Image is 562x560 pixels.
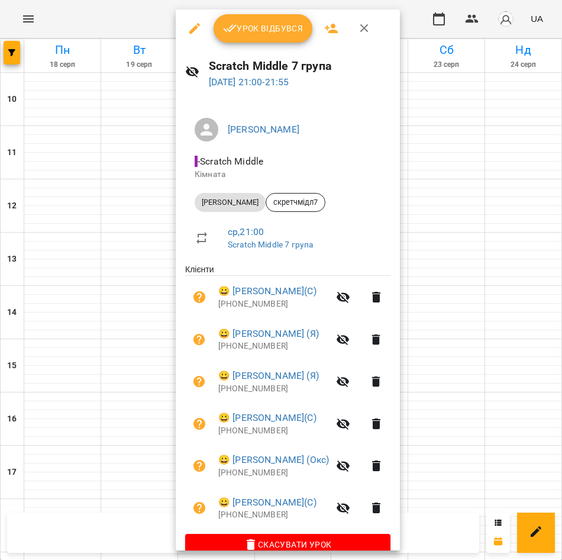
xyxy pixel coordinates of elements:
[218,327,319,341] a: 😀 [PERSON_NAME] (Я)
[218,383,329,395] p: [PHONE_NUMBER]
[223,21,303,36] span: Урок відбувся
[185,494,214,522] button: Візит ще не сплачено. Додати оплату?
[195,156,266,167] span: - Scratch Middle
[218,495,316,510] a: 😀 [PERSON_NAME](С)
[218,509,329,521] p: [PHONE_NUMBER]
[228,226,264,237] a: ср , 21:00
[218,298,329,310] p: [PHONE_NUMBER]
[266,197,325,208] span: скретчмідл7
[228,240,313,249] a: Scratch Middle 7 група
[185,263,390,533] ul: Клієнти
[218,425,329,437] p: [PHONE_NUMBER]
[218,411,316,425] a: 😀 [PERSON_NAME](С)
[185,326,214,354] button: Візит ще не сплачено. Додати оплату?
[185,452,214,480] button: Візит ще не сплачено. Додати оплату?
[218,340,329,352] p: [PHONE_NUMBER]
[214,14,313,43] button: Урок відбувся
[218,369,319,383] a: 😀 [PERSON_NAME] (Я)
[228,124,299,135] a: [PERSON_NAME]
[218,453,329,467] a: 😀 [PERSON_NAME] (Окс)
[195,538,381,552] span: Скасувати Урок
[185,534,390,555] button: Скасувати Урок
[195,197,266,208] span: [PERSON_NAME]
[209,57,390,75] h6: Scratch Middle 7 група
[195,169,381,181] p: Кімната
[218,467,329,479] p: [PHONE_NUMBER]
[218,284,316,298] a: 😀 [PERSON_NAME](С)
[185,283,214,311] button: Візит ще не сплачено. Додати оплату?
[209,76,289,88] a: [DATE] 21:00-21:55
[266,193,325,212] div: скретчмідл7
